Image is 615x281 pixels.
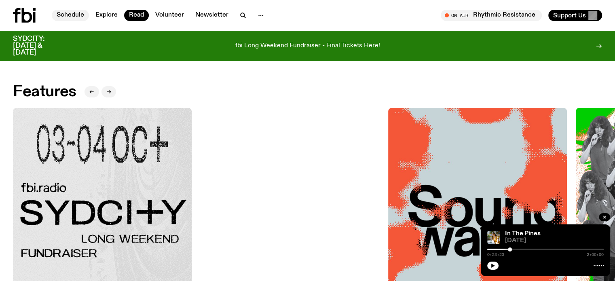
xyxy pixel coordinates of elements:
[441,10,542,21] button: On AirRhythmic Resistance
[13,36,65,56] h3: SYDCITY: [DATE] & [DATE]
[190,10,233,21] a: Newsletter
[487,253,504,257] span: 0:23:23
[505,238,604,244] span: [DATE]
[150,10,189,21] a: Volunteer
[91,10,123,21] a: Explore
[52,10,89,21] a: Schedule
[235,42,380,50] p: fbi Long Weekend Fundraiser - Final Tickets Here!
[548,10,602,21] button: Support Us
[587,253,604,257] span: 2:00:00
[505,230,541,237] a: In The Pines
[13,85,76,99] h2: Features
[124,10,149,21] a: Read
[553,12,586,19] span: Support Us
